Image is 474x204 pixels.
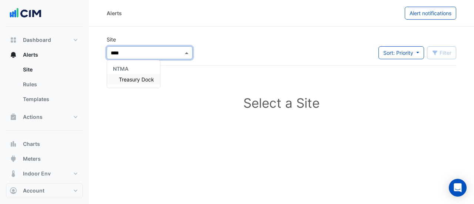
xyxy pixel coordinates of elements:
button: Sort: Priority [378,46,424,59]
img: Company Logo [9,6,42,21]
app-icon: Alerts [10,51,17,58]
div: Alerts [107,9,122,17]
a: Rules [17,77,83,92]
button: Meters [6,151,83,166]
span: Meters [23,155,41,163]
label: Site [107,36,116,43]
app-icon: Meters [10,155,17,163]
button: Alert notifications [405,7,456,20]
app-icon: Charts [10,140,17,148]
button: Indoor Env [6,166,83,181]
app-icon: Indoor Env [10,170,17,177]
span: Sort: Priority [383,50,413,56]
div: Open Intercom Messenger [449,179,467,197]
app-icon: Actions [10,113,17,121]
h1: Select a Site [118,95,444,111]
button: Reports [6,181,83,196]
app-icon: Dashboard [10,36,17,44]
ng-dropdown-panel: Options list [107,60,160,88]
a: Site [17,62,83,77]
span: Charts [23,140,40,148]
button: Account [6,183,83,198]
div: Alerts [6,62,83,110]
span: Alert notifications [410,10,451,16]
span: Indoor Env [23,170,51,177]
a: Templates [17,92,83,107]
button: Alerts [6,47,83,62]
span: Alerts [23,51,38,58]
span: Account [23,187,44,194]
span: Actions [23,113,43,121]
button: Actions [6,110,83,124]
button: Charts [6,137,83,151]
span: Dashboard [23,36,51,44]
button: Dashboard [6,33,83,47]
span: Treasury Dock [119,76,154,83]
span: NTMA [113,66,128,72]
